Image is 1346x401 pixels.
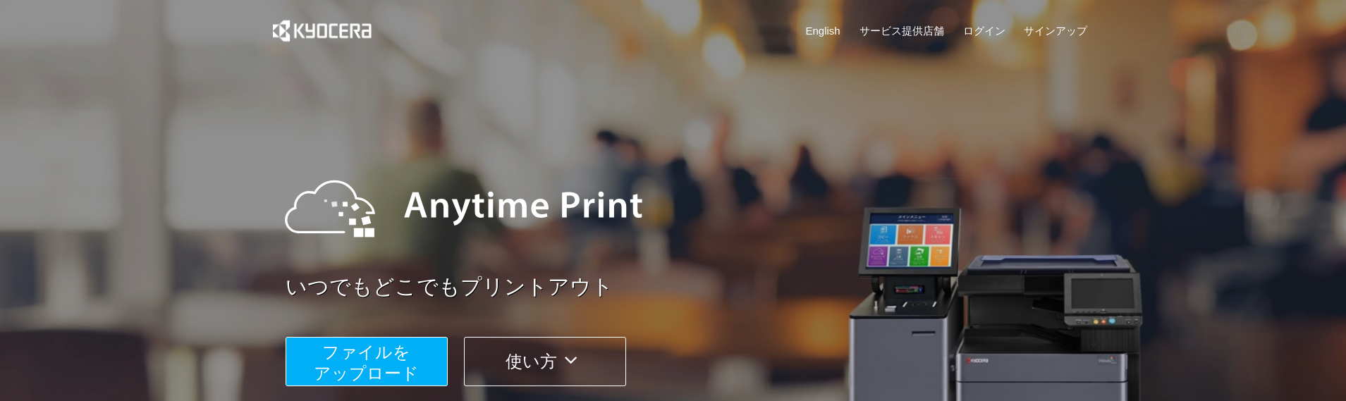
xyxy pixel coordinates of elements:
button: ファイルを​​アップロード [286,337,448,386]
button: 使い方 [464,337,626,386]
a: サービス提供店舗 [859,23,944,38]
a: サインアップ [1024,23,1087,38]
span: ファイルを ​​アップロード [314,343,419,383]
a: ログイン [963,23,1005,38]
a: いつでもどこでもプリントアウト [286,272,1096,302]
a: English [806,23,840,38]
